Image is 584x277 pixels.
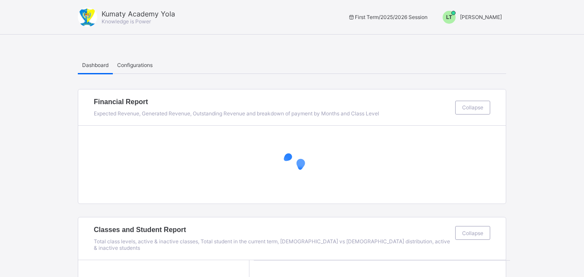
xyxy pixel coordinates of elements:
span: Total class levels, active & inactive classes, Total student in the current term, [DEMOGRAPHIC_DA... [94,238,450,251]
span: Collapse [462,230,483,236]
span: Configurations [117,62,153,68]
span: Classes and Student Report [94,226,451,234]
span: Financial Report [94,98,451,106]
span: Collapse [462,104,483,111]
span: Expected Revenue, Generated Revenue, Outstanding Revenue and breakdown of payment by Months and C... [94,110,379,117]
span: session/term information [348,14,428,20]
span: Kumaty Academy Yola [102,10,175,18]
span: LT [446,14,452,20]
span: Knowledge is Power [102,18,151,25]
span: Dashboard [82,62,109,68]
span: [PERSON_NAME] [460,14,502,20]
